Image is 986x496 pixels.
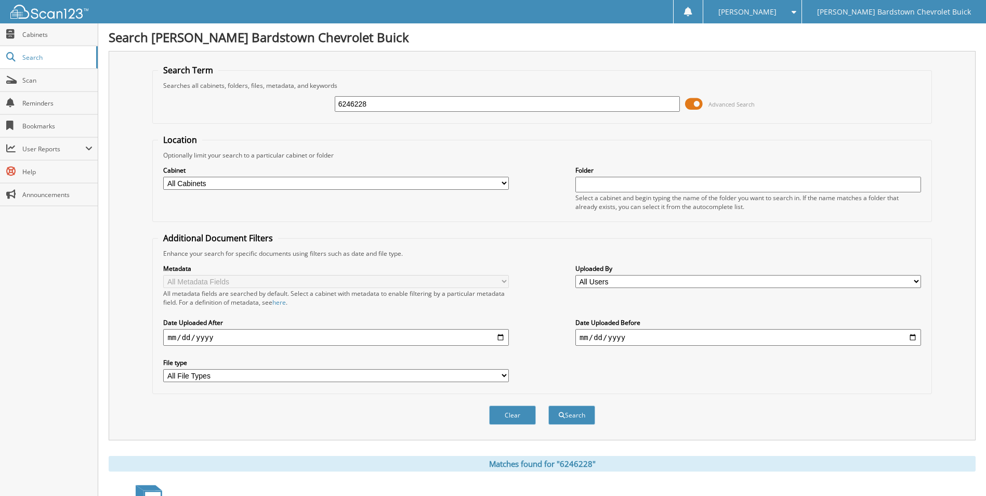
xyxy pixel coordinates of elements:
span: Bookmarks [22,122,93,130]
span: Search [22,53,91,62]
div: Matches found for "6246228" [109,456,976,472]
button: Clear [489,406,536,425]
legend: Location [158,134,202,146]
input: start [163,329,509,346]
input: end [575,329,921,346]
legend: Search Term [158,64,218,76]
a: here [272,298,286,307]
span: Announcements [22,190,93,199]
label: Metadata [163,264,509,273]
label: Folder [575,166,921,175]
label: File type [163,358,509,367]
legend: Additional Document Filters [158,232,278,244]
label: Cabinet [163,166,509,175]
img: scan123-logo-white.svg [10,5,88,19]
div: All metadata fields are searched by default. Select a cabinet with metadata to enable filtering b... [163,289,509,307]
div: Searches all cabinets, folders, files, metadata, and keywords [158,81,926,90]
div: Enhance your search for specific documents using filters such as date and file type. [158,249,926,258]
span: Cabinets [22,30,93,39]
span: [PERSON_NAME] [718,9,777,15]
h1: Search [PERSON_NAME] Bardstown Chevrolet Buick [109,29,976,46]
span: User Reports [22,145,85,153]
span: [PERSON_NAME] Bardstown Chevrolet Buick [817,9,971,15]
div: Select a cabinet and begin typing the name of the folder you want to search in. If the name match... [575,193,921,211]
span: Advanced Search [708,100,755,108]
button: Search [548,406,595,425]
div: Optionally limit your search to a particular cabinet or folder [158,151,926,160]
label: Date Uploaded After [163,318,509,327]
span: Scan [22,76,93,85]
span: Reminders [22,99,93,108]
span: Help [22,167,93,176]
label: Uploaded By [575,264,921,273]
label: Date Uploaded Before [575,318,921,327]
